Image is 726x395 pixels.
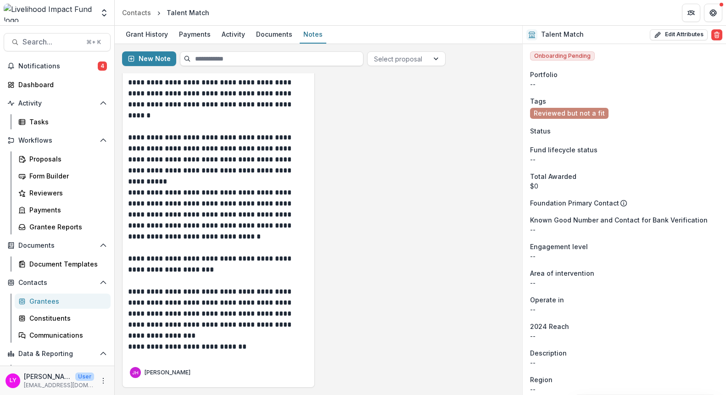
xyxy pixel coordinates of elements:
span: 4 [98,61,107,71]
div: Documents [252,28,296,41]
span: Notifications [18,62,98,70]
button: Search... [4,33,111,51]
div: Grantee Reports [29,222,103,232]
a: Tasks [15,114,111,129]
a: Notes [300,26,326,44]
span: Engagement level [530,242,588,251]
span: Operate in [530,295,564,305]
span: Fund lifecycle status [530,145,598,155]
button: Partners [682,4,700,22]
a: Form Builder [15,168,111,184]
p: Foundation Primary Contact [530,198,619,208]
p: -- [530,358,719,367]
img: Livelihood Impact Fund logo [4,4,94,22]
div: Payments [175,28,214,41]
a: Proposals [15,151,111,167]
div: Proposals [29,154,103,164]
span: Contacts [18,279,96,287]
span: Tags [530,96,546,106]
a: Dashboard [4,77,111,92]
p: -- [530,225,719,234]
div: Contacts [122,8,151,17]
a: Constituents [15,311,111,326]
a: Grant History [122,26,172,44]
span: Total Awarded [530,172,576,181]
button: Open entity switcher [98,4,111,22]
p: [EMAIL_ADDRESS][DOMAIN_NAME] [24,381,94,389]
span: Workflows [18,137,96,145]
a: Payments [175,26,214,44]
button: Open Workflows [4,133,111,148]
div: Reviewers [29,188,103,198]
p: [PERSON_NAME] [145,368,190,377]
span: Reviewed but not a fit [534,110,605,117]
span: Status [530,126,551,136]
button: New Note [122,51,176,66]
div: Document Templates [29,259,103,269]
button: Open Data & Reporting [4,346,111,361]
button: More [98,375,109,386]
button: Delete [711,29,722,40]
div: Payments [29,205,103,215]
span: Documents [18,242,96,250]
div: Grantees [29,296,103,306]
div: Communications [29,330,103,340]
a: Reviewers [15,185,111,200]
span: Known Good Number and Contact for Bank Verification [530,215,708,225]
h2: Talent Match [541,31,584,39]
p: -- [530,331,719,341]
button: Open Contacts [4,275,111,290]
p: -- [530,251,719,261]
button: Edit Attributes [650,29,708,40]
div: Talent Match [167,8,209,17]
button: Notifications4 [4,59,111,73]
a: Dashboard [15,365,111,380]
div: Dashboard [18,80,103,89]
div: $0 [530,181,719,191]
div: Grant History [122,28,172,41]
a: Grantee Reports [15,219,111,234]
a: Payments [15,202,111,217]
nav: breadcrumb [118,6,213,19]
div: ⌘ + K [84,37,103,47]
p: User [75,373,94,381]
button: Open Activity [4,96,111,111]
p: -- [530,79,719,89]
span: Search... [22,38,81,46]
div: Tasks [29,117,103,127]
a: Documents [252,26,296,44]
button: Get Help [704,4,722,22]
p: -- [530,155,719,164]
a: Grantees [15,294,111,309]
p: -- [530,278,719,288]
p: -- [530,305,719,314]
a: Activity [218,26,249,44]
div: Jennifer Holt [132,371,139,375]
div: Lara Yellin [10,378,17,384]
div: Activity [218,28,249,41]
div: Form Builder [29,171,103,181]
span: Activity [18,100,96,107]
span: 2024 Reach [530,322,569,331]
span: Portfolio [530,70,558,79]
button: Open Documents [4,238,111,253]
a: Contacts [118,6,155,19]
p: -- [530,384,719,394]
a: Communications [15,328,111,343]
div: Notes [300,28,326,41]
span: Region [530,375,553,384]
span: Onboarding Pending [530,51,595,61]
span: Area of intervention [530,268,594,278]
p: [PERSON_NAME] [24,372,72,381]
span: Data & Reporting [18,350,96,358]
a: Document Templates [15,256,111,272]
div: Constituents [29,313,103,323]
span: Description [530,348,567,358]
